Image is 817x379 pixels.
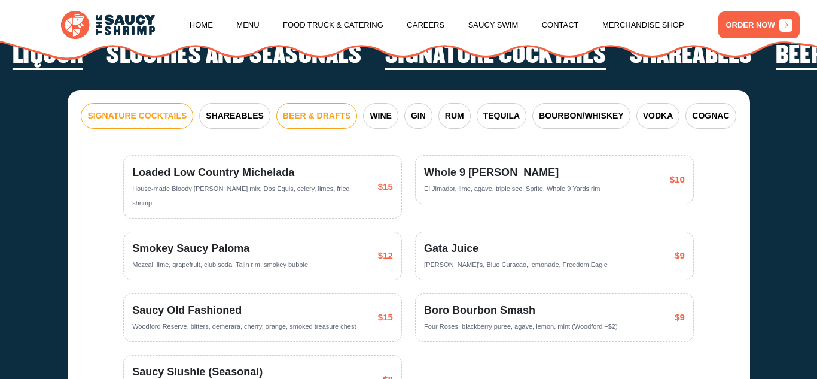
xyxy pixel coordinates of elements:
span: SHAREABLES [206,110,263,122]
span: House-made Bloody [PERSON_NAME] mix, Dos Equis, celery, limes, fried shrimp [132,185,350,207]
span: $12 [378,249,393,263]
span: $10 [670,173,685,187]
button: SIGNATURE COCKTAILS [81,103,193,129]
span: WINE [370,110,392,122]
span: TEQUILA [483,110,520,122]
span: Woodford Reserve, bitters, demerara, cherry, orange, smoked treasure chest [132,323,356,330]
span: $9 [675,249,685,263]
a: ORDER NOW [718,11,800,38]
span: Mezcal, lime, grapefruit, club soda, Tajin rim, smokey bubble [132,261,308,268]
a: Merchandise Shop [602,2,684,48]
button: RUM [438,103,471,129]
h2: Liquor [13,43,83,69]
a: Food Truck & Catering [283,2,383,48]
span: GIN [411,110,426,122]
a: Menu [236,2,259,48]
h2: Shareables [630,43,752,69]
span: Whole 9 [PERSON_NAME] [424,165,600,181]
a: Saucy Swim [468,2,519,48]
span: $9 [675,311,685,325]
a: Home [190,2,213,48]
a: Contact [542,2,579,48]
span: BOURBON/WHISKEY [539,110,624,122]
span: COGNAC [692,110,729,122]
span: VODKA [643,110,673,122]
span: Smokey Saucy Paloma [132,241,308,257]
button: COGNAC [685,103,736,129]
span: El Jimador, lime, agave, triple sec, Sprite, Whole 9 Yards rim [424,185,600,192]
span: Loaded Low Country Michelada [132,165,369,181]
button: WINE [363,103,398,129]
button: SHAREABLES [199,103,270,129]
h2: Slushies and Seasonals [106,43,361,69]
span: Saucy Old Fashioned [132,302,356,319]
button: TEQUILA [477,103,526,129]
span: Gata Juice [424,241,608,257]
span: RUM [445,110,464,122]
span: BEER & DRAFTS [283,110,351,122]
a: Careers [407,2,444,48]
span: Four Roses, blackberry puree, agave, lemon, mint (Woodford +$2) [424,323,618,330]
h2: Signature Cocktails [385,43,606,69]
span: SIGNATURE COCKTAILS [87,110,187,122]
span: $15 [378,180,393,194]
button: GIN [404,103,432,129]
span: [PERSON_NAME]’s, Blue Curacao, lemonade, Freedom Eagle [424,261,608,268]
img: logo [61,11,156,40]
button: VODKA [636,103,680,129]
button: BEER & DRAFTS [276,103,358,129]
span: $15 [378,311,393,325]
button: BOURBON/WHISKEY [532,103,630,129]
span: Boro Bourbon Smash [424,302,618,319]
